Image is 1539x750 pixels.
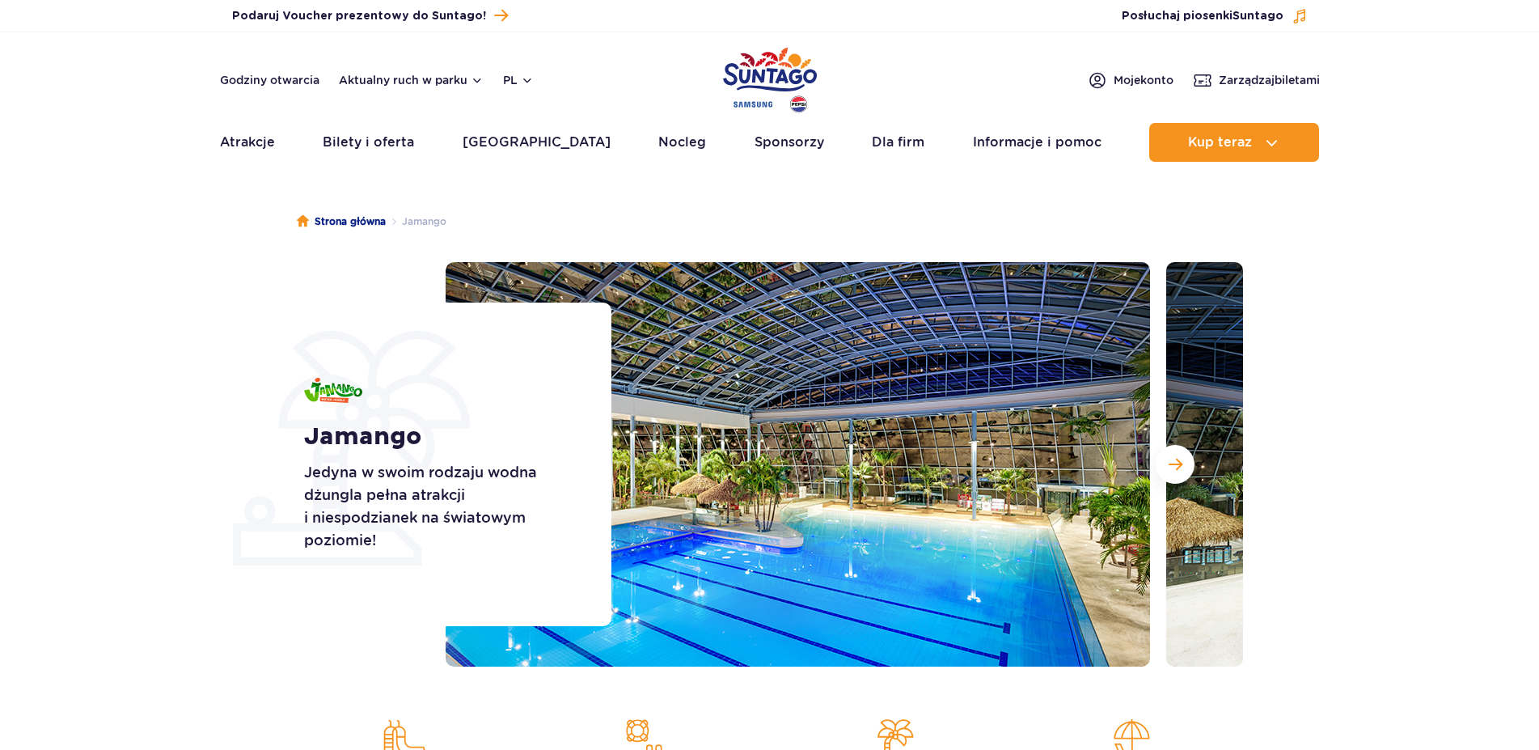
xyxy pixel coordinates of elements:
[220,123,275,162] a: Atrakcje
[1156,445,1194,484] button: Następny slajd
[1193,70,1320,90] a: Zarządzajbiletami
[323,123,414,162] a: Bilety i oferta
[1219,72,1320,88] span: Zarządzaj biletami
[872,123,924,162] a: Dla firm
[1188,135,1252,150] span: Kup teraz
[723,40,817,115] a: Park of Poland
[339,74,484,87] button: Aktualny ruch w parku
[232,8,486,24] span: Podaruj Voucher prezentowy do Suntago!
[304,461,575,552] p: Jedyna w swoim rodzaju wodna dżungla pełna atrakcji i niespodzianek na światowym poziomie!
[304,378,362,403] img: Jamango
[1232,11,1283,22] span: Suntago
[1088,70,1173,90] a: Mojekonto
[304,422,575,451] h1: Jamango
[1122,8,1308,24] button: Posłuchaj piosenkiSuntago
[658,123,706,162] a: Nocleg
[463,123,611,162] a: [GEOGRAPHIC_DATA]
[220,72,319,88] a: Godziny otwarcia
[386,214,446,230] li: Jamango
[755,123,824,162] a: Sponsorzy
[232,5,508,27] a: Podaruj Voucher prezentowy do Suntago!
[1149,123,1319,162] button: Kup teraz
[973,123,1101,162] a: Informacje i pomoc
[297,214,386,230] a: Strona główna
[1114,72,1173,88] span: Moje konto
[503,72,534,88] button: pl
[1122,8,1283,24] span: Posłuchaj piosenki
